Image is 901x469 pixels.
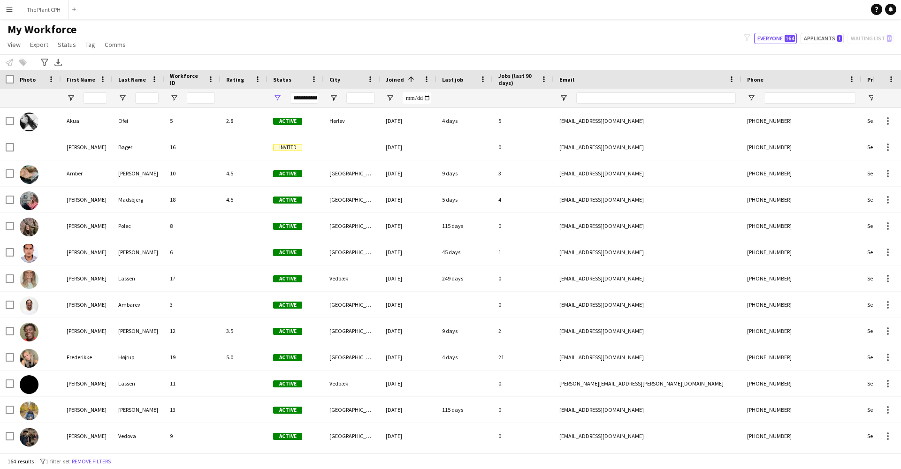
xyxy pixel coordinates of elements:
[346,92,374,104] input: City Filter Input
[113,292,164,318] div: Ambarev
[554,134,741,160] div: [EMAIL_ADDRESS][DOMAIN_NAME]
[741,108,862,134] div: [PHONE_NUMBER]
[741,397,862,423] div: [PHONE_NUMBER]
[20,375,38,394] img: Karla Due Lassen
[20,349,38,368] img: Frederikke Højrup
[61,344,113,370] div: Frederikke
[867,76,886,83] span: Profile
[754,33,797,44] button: Everyone164
[20,165,38,184] img: Amber Hansen
[164,344,221,370] div: 19
[113,423,164,449] div: Vedova
[324,160,380,186] div: [GEOGRAPHIC_DATA]
[113,344,164,370] div: Højrup
[386,94,394,102] button: Open Filter Menu
[164,108,221,134] div: 5
[324,344,380,370] div: [GEOGRAPHIC_DATA]
[61,108,113,134] div: Akua
[867,94,876,102] button: Open Filter Menu
[105,40,126,49] span: Comms
[324,371,380,396] div: Vedbæk
[380,265,436,291] div: [DATE]
[329,94,338,102] button: Open Filter Menu
[493,187,554,212] div: 4
[801,33,844,44] button: Applicants1
[221,187,267,212] div: 4.5
[61,423,113,449] div: [PERSON_NAME]
[53,57,64,68] app-action-btn: Export XLSX
[324,108,380,134] div: Herlev
[380,397,436,423] div: [DATE]
[741,160,862,186] div: [PHONE_NUMBER]
[273,433,302,440] span: Active
[324,423,380,449] div: [GEOGRAPHIC_DATA]
[559,94,568,102] button: Open Filter Menu
[324,239,380,265] div: [GEOGRAPHIC_DATA]
[380,371,436,396] div: [DATE]
[164,371,221,396] div: 11
[20,244,38,263] img: Carlos Sanchez
[113,318,164,344] div: [PERSON_NAME]
[380,160,436,186] div: [DATE]
[493,397,554,423] div: 0
[380,187,436,212] div: [DATE]
[20,113,38,131] img: Akua Ofei
[113,160,164,186] div: [PERSON_NAME]
[324,292,380,318] div: [GEOGRAPHIC_DATA]
[741,371,862,396] div: [PHONE_NUMBER]
[741,134,862,160] div: [PHONE_NUMBER]
[273,380,302,387] span: Active
[273,118,302,125] span: Active
[61,239,113,265] div: [PERSON_NAME]
[221,344,267,370] div: 5.0
[576,92,736,104] input: Email Filter Input
[273,197,302,204] span: Active
[164,318,221,344] div: 12
[164,397,221,423] div: 13
[20,323,38,341] img: Fidel Nweke
[493,292,554,318] div: 0
[741,423,862,449] div: [PHONE_NUMBER]
[61,134,113,160] div: [PERSON_NAME]
[554,239,741,265] div: [EMAIL_ADDRESS][DOMAIN_NAME]
[61,265,113,291] div: [PERSON_NAME]
[273,302,302,309] span: Active
[764,92,856,104] input: Phone Filter Input
[61,160,113,186] div: Amber
[273,249,302,256] span: Active
[741,265,862,291] div: [PHONE_NUMBER]
[4,38,24,51] a: View
[324,187,380,212] div: [GEOGRAPHIC_DATA]
[380,213,436,239] div: [DATE]
[436,344,493,370] div: 4 days
[30,40,48,49] span: Export
[20,270,38,289] img: Esther Lassen
[273,76,291,83] span: Status
[187,92,215,104] input: Workforce ID Filter Input
[61,371,113,396] div: [PERSON_NAME]
[493,265,554,291] div: 0
[324,397,380,423] div: [GEOGRAPHIC_DATA]
[741,344,862,370] div: [PHONE_NUMBER]
[118,76,146,83] span: Last Name
[554,108,741,134] div: [EMAIL_ADDRESS][DOMAIN_NAME]
[380,108,436,134] div: [DATE]
[20,296,38,315] img: Evgeni Ambarev
[20,428,38,446] img: Pedro Vedova
[84,92,107,104] input: First Name Filter Input
[493,213,554,239] div: 0
[164,187,221,212] div: 18
[273,144,302,151] span: Invited
[329,76,340,83] span: City
[436,108,493,134] div: 4 days
[61,187,113,212] div: [PERSON_NAME]
[554,371,741,396] div: [PERSON_NAME][EMAIL_ADDRESS][PERSON_NAME][DOMAIN_NAME]
[164,213,221,239] div: 8
[221,108,267,134] div: 2.8
[380,134,436,160] div: [DATE]
[113,213,164,239] div: Polec
[436,239,493,265] div: 45 days
[20,401,38,420] img: Maria Hallstrøm
[113,134,164,160] div: Bager
[8,40,21,49] span: View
